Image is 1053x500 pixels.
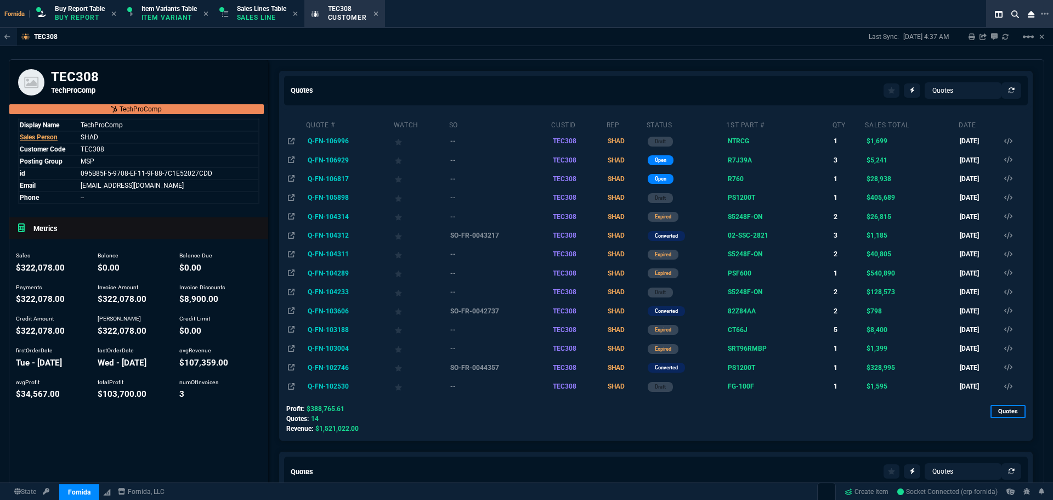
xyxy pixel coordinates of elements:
[286,415,309,423] span: Quotes:
[728,287,830,297] nx-fornida-value: Dell S5248F-ON Switch, 48x25GbE SFP28, 4x100GbE QSFP28, 2x100GbE QSFP-DD, PSU to IO, 2xPSU
[728,326,748,334] span: CT66J
[1039,32,1044,41] a: Hide Workbench
[551,321,605,339] td: TEC308
[655,156,666,165] p: open
[81,194,84,201] span: Name
[179,347,211,354] span: avgRevenue
[832,132,865,150] td: 1
[958,132,1003,150] td: [DATE]
[449,301,551,320] td: SO-FR-0042737
[16,294,65,304] span: payments
[81,158,94,165] span: Customer Type
[20,194,39,201] span: Phone
[305,321,393,339] td: Q-FN-103188
[606,150,646,169] td: SHAD
[832,207,865,226] td: 2
[288,345,295,352] nx-icon: Open In Opposite Panel
[395,266,447,281] div: Add to Watchlist
[16,358,62,368] span: firstOrderDate
[897,488,998,496] span: Socket Connected (erp-fornida)
[393,116,449,132] th: Watch
[655,383,666,391] p: draft
[395,304,447,319] div: Add to Watchlist
[864,264,958,283] td: $540,890
[606,339,646,358] td: SHAD
[19,155,259,167] tr: Customer Type
[34,32,58,41] p: TEC308
[305,339,393,358] td: Q-FN-103004
[179,326,201,336] span: creditLimit
[897,487,998,497] a: jIuc8rq2izoGwdl4AAFj
[864,339,958,358] td: $1,399
[551,207,605,226] td: TEC308
[39,487,53,497] a: API TOKEN
[728,288,762,296] span: S5248F-ON
[551,132,605,150] td: TEC308
[179,263,201,273] span: balanceDue
[551,150,605,169] td: TEC308
[864,377,958,396] td: $1,595
[288,137,295,145] nx-icon: Open In Opposite Panel
[373,10,378,19] nx-icon: Close Tab
[840,484,893,500] a: Create Item
[728,344,830,353] nx-fornida-value: APC Smart-UPS SRT 96V 3kVA RM Battery Pack SRT96RMBP
[55,5,105,13] span: Buy Report Table
[307,405,344,413] span: $388,765.61
[449,245,551,263] td: --
[98,379,123,386] span: totalProfit
[606,264,646,283] td: SHAD
[728,155,830,165] nx-fornida-value: HPE AP-655 Tri Band 802.11ax 7.80 Gbit/s Wireless Access Point
[395,360,447,375] div: Add to Watchlist
[728,268,830,278] nx-fornida-value: Dell PowerScale F600
[305,150,393,169] td: Q-FN-106929
[288,175,295,183] nx-icon: Open In Opposite Panel
[606,358,646,377] td: SHAD
[646,116,726,132] th: Status
[305,264,393,283] td: Q-FN-104289
[606,188,646,207] td: SHAD
[551,245,605,263] td: TEC308
[16,326,65,336] span: creditAmount
[551,283,605,301] td: TEC308
[958,170,1003,188] td: [DATE]
[16,347,53,354] span: firstOrderDate
[864,301,958,320] td: $798
[864,226,958,245] td: $1,185
[288,307,295,315] nx-icon: Open In Opposite Panel
[551,264,605,283] td: TEC308
[315,425,359,432] span: $1,521,022.00
[81,182,184,189] span: Name
[958,377,1003,396] td: [DATE]
[20,170,25,177] span: id
[832,245,865,263] td: 2
[395,190,447,205] div: Add to Watchlist
[606,377,646,396] td: SHAD
[19,192,259,204] tr: Name
[20,158,63,165] span: Posting Group
[449,170,551,188] td: --
[98,294,146,304] span: invoiceAmount
[179,358,228,368] span: avgRevenue
[305,245,393,263] td: Q-FN-104311
[449,116,551,132] th: SO
[98,315,141,322] span: [PERSON_NAME]
[395,379,447,394] div: Add to Watchlist
[655,194,666,203] p: draft
[449,264,551,283] td: --
[395,133,447,149] div: Add to Watchlist
[395,153,447,168] div: Add to Watchlist
[288,194,295,201] nx-icon: Open In Opposite Panel
[655,363,678,372] p: converted
[51,85,259,95] h5: TechProComp
[20,121,59,129] span: Display Name
[288,213,295,221] nx-icon: Open In Opposite Panel
[655,269,671,278] p: expired
[606,245,646,263] td: SHAD
[864,358,958,377] td: $328,995
[449,377,551,396] td: --
[4,33,10,41] nx-icon: Back to Table
[288,288,295,296] nx-icon: Open In Opposite Panel
[179,379,218,386] span: numOfInvoices
[655,345,671,353] p: expired
[305,358,393,377] td: Q-FN-102746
